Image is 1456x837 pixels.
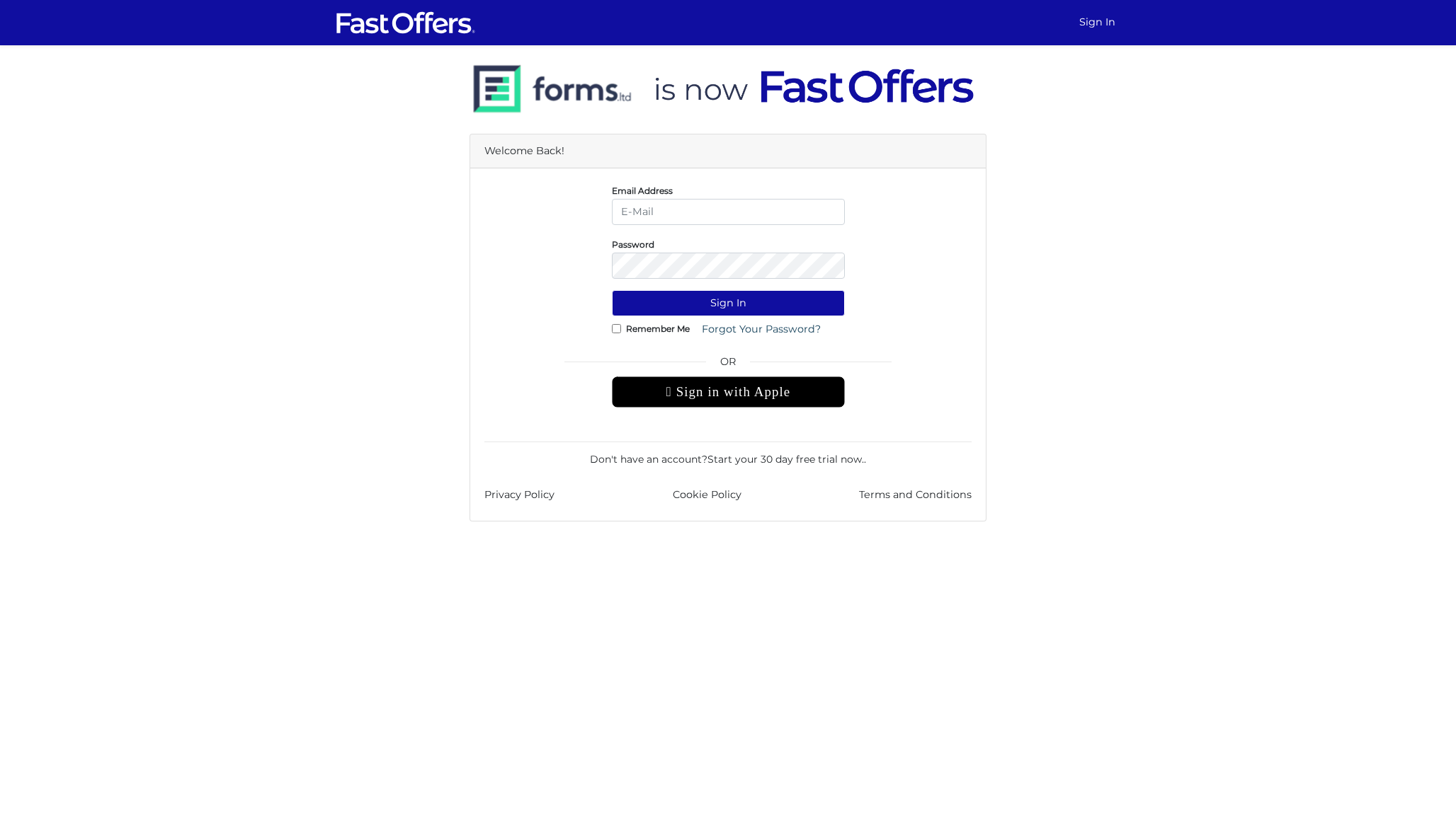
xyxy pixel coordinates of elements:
label: Password [612,243,654,246]
label: Remember Me [626,327,690,330]
input: E-Mail [612,199,845,225]
span: OR [612,354,845,376]
a: Privacy Policy [484,487,554,503]
a: Sign In [1074,8,1121,36]
a: Terms and Conditions [859,487,972,503]
a: Forgot Your Password? [693,316,830,342]
a: Cookie Policy [673,487,741,503]
div: Sign in with Apple [612,376,845,408]
a: Start your 30 day free trial now. [707,453,864,466]
div: Don't have an account? . [484,441,972,467]
button: Sign In [612,290,845,316]
label: Email Address [612,189,673,192]
div: Welcome Back! [470,134,986,168]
